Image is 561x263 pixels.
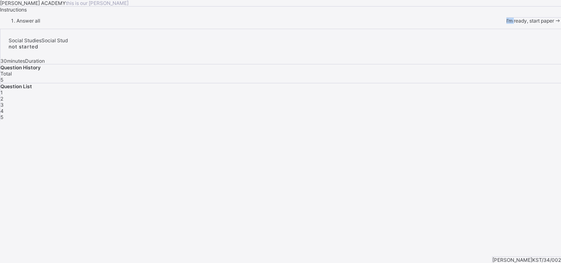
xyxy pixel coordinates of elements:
span: I’m ready, start paper [506,18,554,24]
span: 4 [0,108,4,114]
span: 5 [0,114,3,120]
span: Social Stud [41,37,68,43]
span: [PERSON_NAME] [492,257,532,263]
span: 30 minutes [0,58,25,64]
span: KST/34/002 [532,257,561,263]
span: Answer all [16,18,40,24]
span: 5 [0,77,3,83]
span: Question History [0,64,41,71]
span: Question List [0,83,32,89]
span: 2 [0,96,3,102]
span: not started [9,43,39,50]
span: Total [0,71,12,77]
span: 1 [0,89,3,96]
span: Social Studies [9,37,41,43]
span: Duration [25,58,45,64]
span: 3 [0,102,4,108]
